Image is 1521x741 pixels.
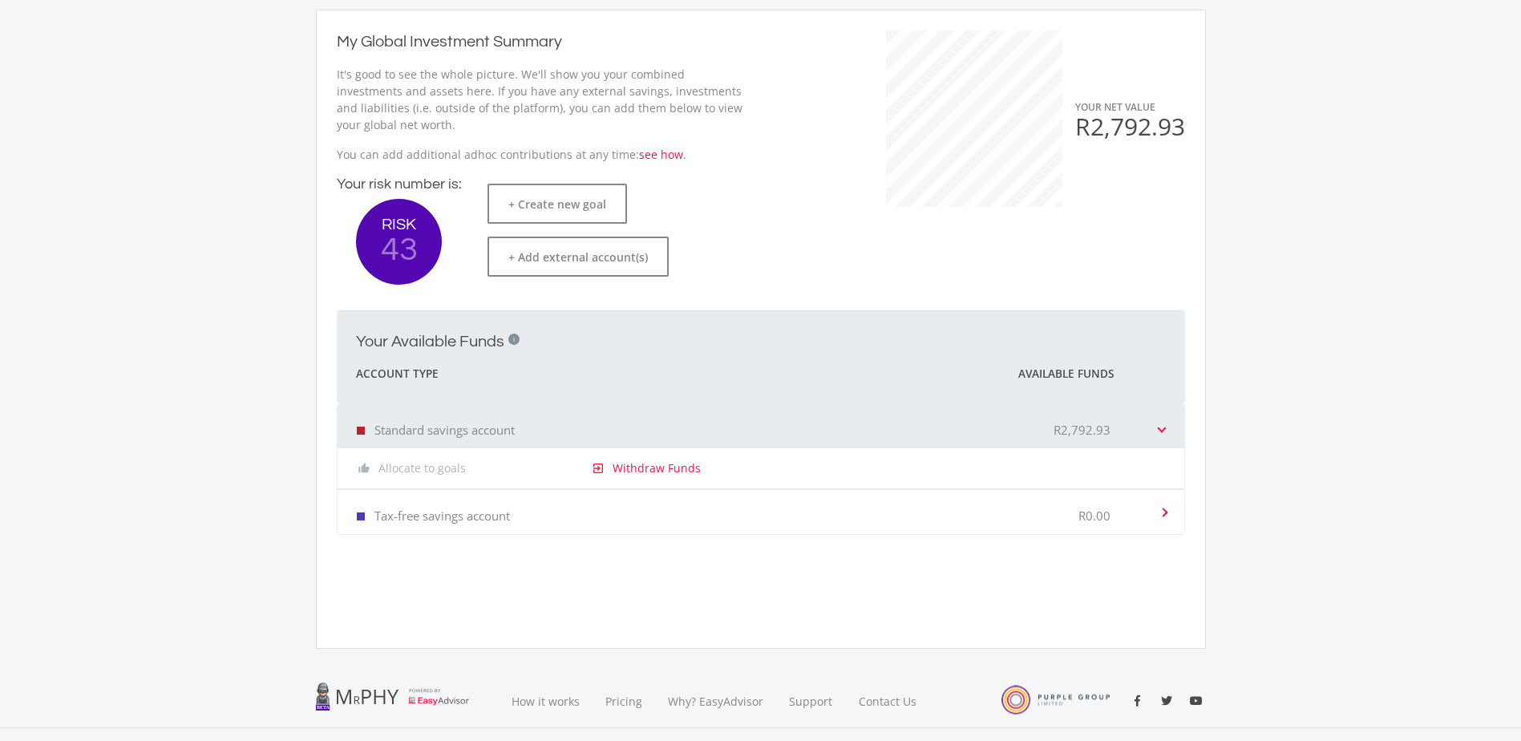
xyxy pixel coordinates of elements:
span: RISK [356,217,442,233]
a: Support [776,674,846,728]
h2: My Global Investment Summary [337,30,562,55]
mat-expansion-panel-header: Tax-free savings account R0.00 [338,490,1184,534]
span: 43 [356,233,442,267]
a: Contact Us [846,674,931,728]
button: RISK 43 [356,199,442,285]
button: + Add external account(s) [487,237,669,277]
p: Standard savings account [374,422,515,438]
a: How it works [499,674,593,728]
a: Pricing [593,674,655,728]
a: Withdraw Funds [613,460,701,476]
a: see how [639,147,683,162]
h2: Your Available Funds [356,332,504,351]
mat-expansion-panel-header: Your Available Funds i Account Type Available Funds [337,311,1185,403]
p: You can add additional adhoc contributions at any time: . [337,146,745,163]
button: + Create new goal [487,184,627,224]
p: It's good to see the whole picture. We'll show you your combined investments and assets here. If ... [337,66,745,133]
i: thumb_up_alt [350,462,378,475]
p: Tax-free savings account [374,508,510,524]
h4: Your risk number is: [337,176,462,193]
div: Standard savings account R2,792.93 [338,448,1184,488]
span: Available Funds [1018,366,1114,382]
span: R2,792.93 [1075,110,1185,143]
a: Why? EasyAdvisor [655,674,776,728]
i: exit_to_app [584,462,613,475]
span: Account Type [356,364,439,383]
p: R0.00 [1078,508,1110,524]
mat-expansion-panel-header: Standard savings account R2,792.93 [338,404,1184,448]
span: YOUR NET VALUE [1075,100,1155,114]
p: R2,792.93 [1054,422,1110,438]
div: Your Available Funds i Account Type Available Funds [337,403,1185,535]
div: i [508,334,520,345]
